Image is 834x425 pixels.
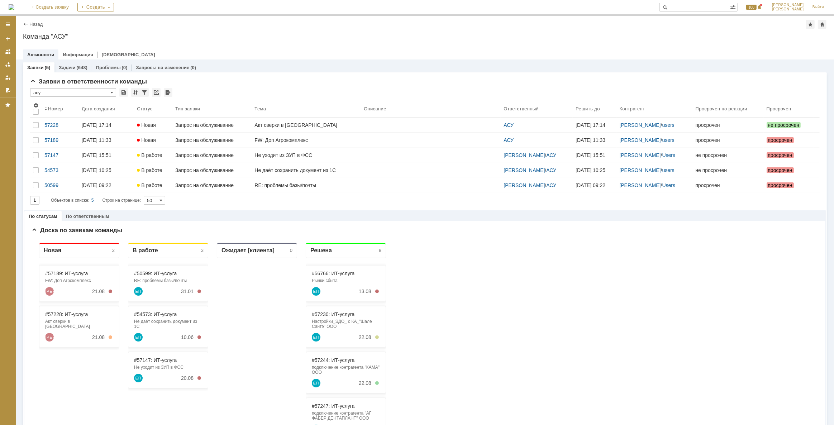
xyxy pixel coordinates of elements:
span: Настройки [33,102,39,108]
div: Ответственный [504,106,539,111]
span: [DATE] 09:22 [576,182,605,188]
div: 10.06.2025 [149,97,162,103]
div: #57258: ИТ-услуга [280,258,348,264]
div: Дата создания [82,106,115,111]
span: В работе [137,167,162,173]
a: users [662,167,675,173]
a: Новая [134,118,172,133]
a: Запрос на обслуживание [172,163,252,178]
a: [PERSON_NAME] [620,167,661,173]
a: По статусам [29,214,57,219]
div: Просрочен по реакции [696,106,747,111]
div: Сохранить вид [119,88,128,97]
a: FW: Доп Агрокомплекс [252,133,361,148]
img: logo [9,4,14,10]
div: / [620,152,690,158]
a: [DATE] 11:33 [573,133,616,148]
div: 0. Просрочен [166,139,170,143]
span: просрочен [767,167,794,173]
div: 13.08.2025 [327,52,340,57]
span: Новая [137,137,156,143]
i: Строк на странице: [51,196,141,205]
div: Запрос на обслуживание [175,152,249,158]
div: #57230: ИТ-услуга [280,75,348,80]
div: просрочен [696,137,761,143]
div: Не уходит из ЗУП в ФСС [103,128,171,133]
a: [DATE] 15:51 [79,148,134,163]
a: не просрочен [693,163,764,178]
div: 31.01.2025 [149,52,162,57]
span: [DATE] 17:14 [576,122,605,128]
a: #57244: ИТ-услуга [280,120,323,126]
div: (648) [76,65,87,70]
div: ИНН 5027203511 КПП 231045001 АТЕКС ГРУПП СФЕРА КУРЬЕР Настройки_ с КА_ИП Козырев М.А. [280,266,348,276]
div: / [504,182,570,188]
div: 22.08.2025 [327,189,340,195]
a: #57247: ИТ-услуга [280,166,323,172]
a: Заявки [27,65,43,70]
a: просрочен [764,178,814,193]
div: Не уходит из ЗУП в ФСС [254,152,358,158]
a: Users [662,182,676,188]
th: Номер [42,100,79,118]
div: 2 [81,11,83,16]
a: [DATE] 17:14 [573,118,616,133]
span: [PERSON_NAME] [772,7,804,11]
div: 2. Менее 25% [77,99,81,102]
div: просрочен [696,182,761,188]
div: Тема [254,106,266,111]
div: 57147 [44,152,76,158]
span: не просрочен [767,122,801,128]
a: #57250: ИТ-услуга [280,212,323,218]
a: #56766: ИТ-услуга [280,34,323,39]
a: users [662,137,675,143]
a: Запросы на изменение [136,65,189,70]
th: Ответственный [501,100,573,118]
div: Номер [48,106,63,111]
div: #57250: ИТ-услуга [280,212,348,218]
div: [DATE] 15:51 [82,152,111,158]
a: [DATE] 10:25 [79,163,134,178]
div: / [620,167,690,173]
span: [DATE] 11:33 [576,137,605,143]
span: Объектов в списке: [51,198,89,203]
a: Создать заявку [2,33,14,44]
a: #57230: ИТ-услуга [280,75,323,80]
a: Заявки на командах [2,46,14,57]
a: #57189: ИТ-услуга [14,34,56,39]
div: Экспорт списка [164,88,172,97]
div: Запрос на обслуживание [175,167,249,173]
a: [DATE] 10:25 [573,163,616,178]
th: Тема [252,100,361,118]
a: Еремина Полина [280,188,289,196]
a: Запрос на обслуживание [172,148,252,163]
div: Сортировка... [131,88,140,97]
a: Не даёт сохранить документ из 1С [252,163,361,178]
div: 0 [258,11,261,16]
a: #57228: ИТ-услуга [14,75,56,80]
a: [PERSON_NAME] [620,137,661,143]
div: Описание [364,106,386,111]
a: АСУ [504,137,514,143]
div: Настройки_КА_"Фармсервис" ООО [280,220,348,230]
div: / [620,122,690,128]
div: 22.08.2025 [327,97,340,103]
span: Заявки в ответственности команды [30,78,147,85]
div: 3 [170,11,172,16]
a: В работе [134,178,172,193]
div: 57228 [44,122,76,128]
div: Новая [12,10,30,17]
a: Задачи [59,65,75,70]
a: Перейти на домашнюю страницу [9,4,14,10]
div: 0. Просрочен [77,53,81,56]
a: users [662,122,675,128]
div: Добавить в избранное [806,20,815,29]
a: Заявки в моей ответственности [2,59,14,70]
span: Доска по заявкам команды [32,227,122,234]
div: Тип заявки [175,106,200,111]
div: (0) [190,65,196,70]
div: 57189 [44,137,76,143]
div: / [620,137,690,143]
div: 0. Просрочен [344,53,347,56]
a: [PERSON_NAME] [504,167,545,173]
